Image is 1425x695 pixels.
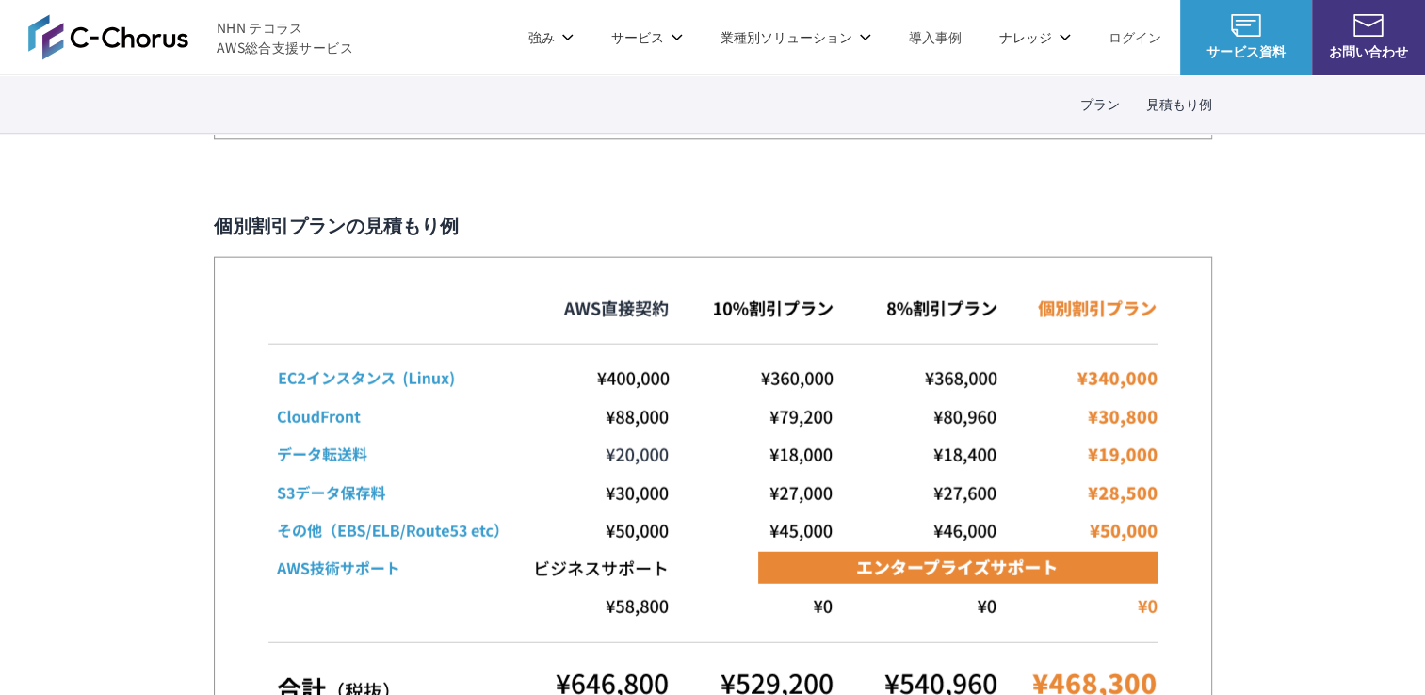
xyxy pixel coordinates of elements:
[1146,94,1212,114] a: 見積もり例
[1231,14,1261,37] img: AWS総合支援サービス C-Chorus サービス資料
[28,14,188,59] img: AWS総合支援サービス C-Chorus
[721,27,871,47] p: 業種別ソリューション
[217,18,353,57] span: NHN テコラス AWS総合支援サービス
[909,27,962,47] a: 導入事例
[1353,14,1384,37] img: お問い合わせ
[611,27,683,47] p: サービス
[214,216,1212,234] figcaption: 個別割引プランの見積もり例
[1312,41,1425,61] span: お問い合わせ
[1180,41,1312,61] span: サービス資料
[1109,27,1161,47] a: ログイン
[999,27,1071,47] p: ナレッジ
[528,27,574,47] p: 強み
[1080,94,1120,114] a: プラン
[28,14,353,59] a: AWS総合支援サービス C-Chorus NHN テコラスAWS総合支援サービス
